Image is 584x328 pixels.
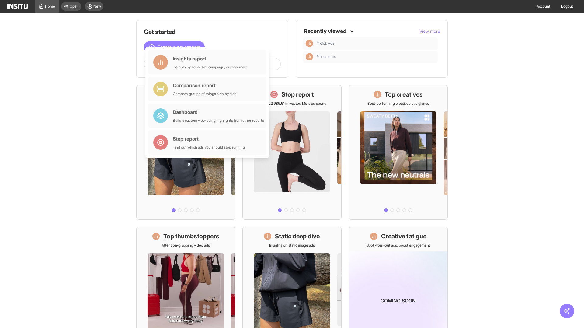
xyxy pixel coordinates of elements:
[7,4,28,9] img: Logo
[173,108,264,116] div: Dashboard
[144,28,281,36] h1: Get started
[281,90,314,99] h1: Stop report
[163,232,219,241] h1: Top thumbstoppers
[385,90,423,99] h1: Top creatives
[419,29,440,34] span: View more
[144,41,205,53] button: Create a new report
[93,4,101,9] span: New
[419,28,440,34] button: View more
[258,101,326,106] p: Save £22,985.51 in wasted Meta ad spend
[45,4,55,9] span: Home
[173,55,248,62] div: Insights report
[317,41,334,46] span: TikTok Ads
[317,41,435,46] span: TikTok Ads
[70,4,79,9] span: Open
[275,232,320,241] h1: Static deep dive
[173,135,245,142] div: Stop report
[173,145,245,150] div: Find out which ads you should stop running
[269,243,315,248] p: Insights on static image ads
[317,54,435,59] span: Placements
[173,118,264,123] div: Build a custom view using highlights from other reports
[306,40,313,47] div: Insights
[162,243,210,248] p: Attention-grabbing video ads
[367,101,429,106] p: Best-performing creatives at a glance
[173,91,237,96] div: Compare groups of things side by side
[306,53,313,60] div: Insights
[349,85,448,220] a: Top creativesBest-performing creatives at a glance
[173,82,237,89] div: Comparison report
[157,43,200,51] span: Create a new report
[173,65,248,70] div: Insights by ad, adset, campaign, or placement
[317,54,336,59] span: Placements
[136,85,235,220] a: What's live nowSee all active ads instantly
[242,85,341,220] a: Stop reportSave £22,985.51 in wasted Meta ad spend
